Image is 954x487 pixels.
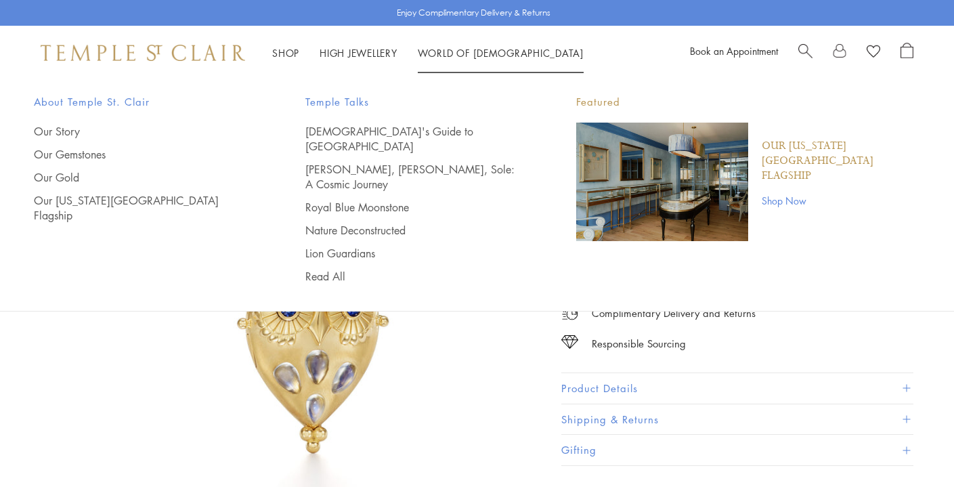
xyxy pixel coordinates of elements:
[576,93,920,110] p: Featured
[34,193,251,223] a: Our [US_STATE][GEOGRAPHIC_DATA] Flagship
[592,305,756,322] p: Complimentary Delivery and Returns
[272,46,299,60] a: ShopShop
[418,46,584,60] a: World of [DEMOGRAPHIC_DATA]World of [DEMOGRAPHIC_DATA]
[397,6,550,20] p: Enjoy Complimentary Delivery & Returns
[305,246,523,261] a: Lion Guardians
[561,305,578,322] img: icon_delivery.svg
[305,124,523,154] a: [DEMOGRAPHIC_DATA]'s Guide to [GEOGRAPHIC_DATA]
[41,45,245,61] img: Temple St. Clair
[886,423,940,473] iframe: Gorgias live chat messenger
[561,435,913,465] button: Gifting
[561,335,578,349] img: icon_sourcing.svg
[320,46,397,60] a: High JewelleryHigh Jewellery
[34,170,251,185] a: Our Gold
[561,373,913,404] button: Product Details
[762,139,920,184] a: Our [US_STATE][GEOGRAPHIC_DATA] Flagship
[34,124,251,139] a: Our Story
[561,404,913,435] button: Shipping & Returns
[305,223,523,238] a: Nature Deconstructed
[901,43,913,63] a: Open Shopping Bag
[305,269,523,284] a: Read All
[305,200,523,215] a: Royal Blue Moonstone
[690,44,778,58] a: Book an Appointment
[305,162,523,192] a: [PERSON_NAME], [PERSON_NAME], Sole: A Cosmic Journey
[592,335,686,352] div: Responsible Sourcing
[867,43,880,63] a: View Wishlist
[798,43,812,63] a: Search
[34,93,251,110] span: About Temple St. Clair
[762,193,920,208] a: Shop Now
[272,45,584,62] nav: Main navigation
[305,93,523,110] span: Temple Talks
[34,147,251,162] a: Our Gemstones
